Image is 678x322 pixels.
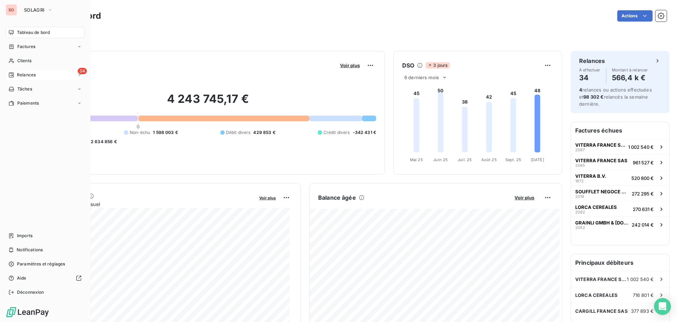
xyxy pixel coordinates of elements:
[575,158,628,163] span: VITERRA FRANCE SAS
[612,72,648,83] h4: 566,4 k €
[338,62,362,69] button: Voir plus
[631,308,654,314] span: 377 893 €
[579,72,600,83] h4: 34
[575,173,606,179] span: VITERRA B.V.
[531,157,544,162] tspan: [DATE]
[137,124,139,129] span: 0
[575,189,629,194] span: SOUFFLET NEGOCE By INVIVO
[340,63,360,68] span: Voir plus
[571,170,669,186] button: VITERRA B.V.1872520 800 €
[17,86,32,92] span: Tâches
[571,122,669,139] h6: Factures échues
[17,275,26,281] span: Aide
[426,62,450,69] span: 3 jours
[78,68,87,74] span: 34
[575,292,618,298] span: LORCA CEREALES
[633,292,654,298] span: 716 801 €
[654,298,671,315] div: Open Intercom Messenger
[17,289,44,295] span: Déconnexion
[575,276,627,282] span: VITERRA FRANCE SAS
[17,58,31,64] span: Clients
[583,94,603,100] span: 98 302 €
[575,142,625,148] span: VITERRA FRANCE SAS
[253,129,275,136] span: 429 853 €
[130,129,150,136] span: Non-échu
[323,129,350,136] span: Crédit divers
[40,200,254,208] span: Chiffre d'affaires mensuel
[6,273,84,284] a: Aide
[402,61,414,70] h6: DSO
[226,129,251,136] span: Débit divers
[579,68,600,72] span: À effectuer
[512,194,536,201] button: Voir plus
[515,195,534,200] span: Voir plus
[571,201,669,217] button: LORCA CEREALES2082270 631 €
[6,306,49,318] img: Logo LeanPay
[257,194,278,201] button: Voir plus
[575,226,585,230] span: 2052
[24,7,44,13] span: SOLAGRI
[17,100,39,106] span: Paiements
[571,217,669,232] button: GRAINLI GMBH & [DOMAIN_NAME]2052242 014 €
[153,129,178,136] span: 1 598 003 €
[17,233,32,239] span: Imports
[579,87,582,93] span: 4
[633,160,654,165] span: 961 527 €
[433,157,448,162] tspan: Juin 25
[458,157,472,162] tspan: Juil. 25
[259,195,276,200] span: Voir plus
[612,68,648,72] span: Montant à relancer
[575,179,584,183] span: 1872
[318,193,356,202] h6: Balance âgée
[632,222,654,228] span: 242 014 €
[575,220,629,226] span: GRAINLI GMBH & [DOMAIN_NAME]
[579,87,652,107] span: relances ou actions effectuées et relancés la semaine dernière.
[40,92,376,113] h2: 4 243 745,17 €
[404,75,439,80] span: 6 derniers mois
[17,43,35,50] span: Factures
[6,4,17,16] div: SO
[89,139,117,145] span: -2 634 856 €
[575,308,628,314] span: CARGILL FRANCE SAS
[17,72,36,78] span: Relances
[627,276,654,282] span: 1 002 540 €
[481,157,497,162] tspan: Août 25
[571,139,669,154] button: VITERRA FRANCE SAS20871 002 540 €
[575,204,617,210] span: LORCA CEREALES
[575,148,585,152] span: 2087
[631,175,654,181] span: 520 800 €
[571,254,669,271] h6: Principaux débiteurs
[617,10,653,22] button: Actions
[632,191,654,197] span: 272 295 €
[17,261,65,267] span: Paramètres et réglages
[575,163,585,168] span: 2085
[410,157,423,162] tspan: Mai 25
[575,194,584,199] span: 2019
[17,247,43,253] span: Notifications
[579,57,605,65] h6: Relances
[571,186,669,201] button: SOUFFLET NEGOCE By INVIVO2019272 295 €
[505,157,521,162] tspan: Sept. 25
[17,29,50,36] span: Tableau de bord
[628,144,654,150] span: 1 002 540 €
[633,206,654,212] span: 270 631 €
[575,210,585,214] span: 2082
[571,154,669,170] button: VITERRA FRANCE SAS2085961 527 €
[353,129,376,136] span: -342 431 €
